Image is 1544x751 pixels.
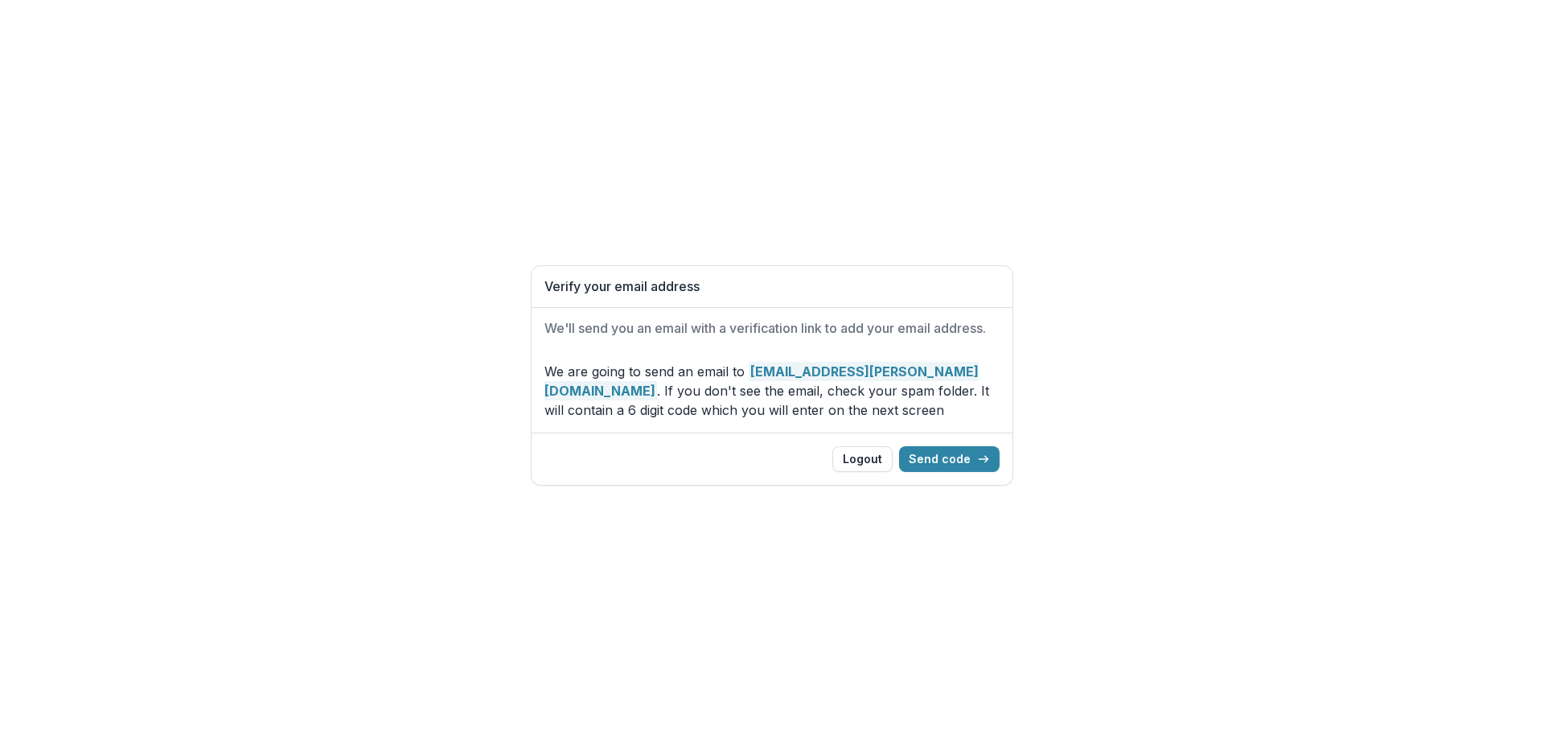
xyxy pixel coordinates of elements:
h2: We'll send you an email with a verification link to add your email address. [544,321,1000,336]
button: Logout [832,446,893,472]
p: We are going to send an email to . If you don't see the email, check your spam folder. It will co... [544,362,1000,420]
button: Send code [899,446,1000,472]
strong: [EMAIL_ADDRESS][PERSON_NAME][DOMAIN_NAME] [544,362,979,400]
h1: Verify your email address [544,279,1000,294]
